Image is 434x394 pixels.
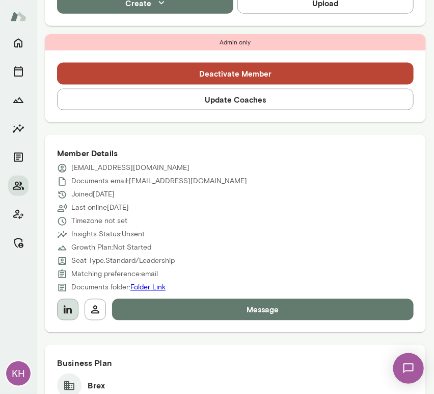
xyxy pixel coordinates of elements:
p: [EMAIL_ADDRESS][DOMAIN_NAME] [71,163,189,174]
button: Update Coaches [57,89,414,110]
button: Growth Plan [8,90,29,110]
img: Mento [10,7,26,26]
p: Timezone not set [71,216,127,227]
p: Documents email: [EMAIL_ADDRESS][DOMAIN_NAME] [71,177,247,187]
p: Documents folder: [71,283,166,293]
p: Seat Type: Standard/Leadership [71,256,175,266]
button: Insights [8,118,29,139]
div: KH [6,361,31,386]
p: Matching preference: email [71,269,158,280]
button: Home [8,33,29,53]
button: Message [112,299,414,321]
p: Last online [DATE] [71,203,129,213]
a: Folder Link [130,283,166,292]
h6: Brex [88,380,105,392]
button: Documents [8,147,29,167]
button: Client app [8,204,29,225]
p: Growth Plan: Not Started [71,243,151,253]
h6: Member Details [57,147,414,159]
button: Sessions [8,61,29,82]
p: Insights Status: Unsent [71,230,145,240]
div: Admin only [45,34,426,51]
button: Deactivate Member [57,63,414,84]
button: Manage [8,233,29,253]
button: Members [8,176,29,196]
h6: Business Plan [57,357,414,370]
p: Joined [DATE] [71,190,115,200]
